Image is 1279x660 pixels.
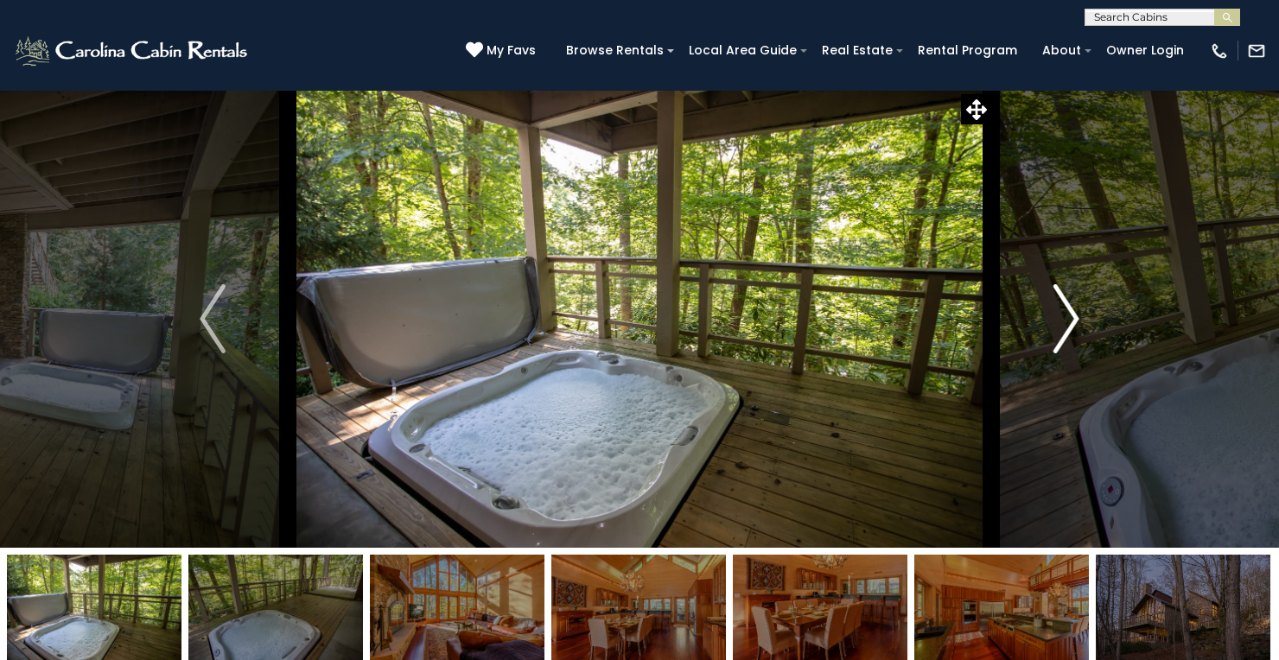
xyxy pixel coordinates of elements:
button: Previous [137,90,288,548]
img: mail-regular-white.png [1247,41,1266,60]
a: Browse Rentals [557,37,672,64]
img: arrow [200,284,226,353]
a: About [1034,37,1090,64]
button: Next [991,90,1142,548]
img: White-1-2.png [13,34,252,68]
img: phone-regular-white.png [1210,41,1229,60]
img: arrow [1053,284,1079,353]
a: Local Area Guide [680,37,805,64]
a: Rental Program [909,37,1026,64]
span: My Favs [487,41,536,60]
a: Owner Login [1098,37,1193,64]
a: My Favs [466,41,540,60]
a: Real Estate [813,37,901,64]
